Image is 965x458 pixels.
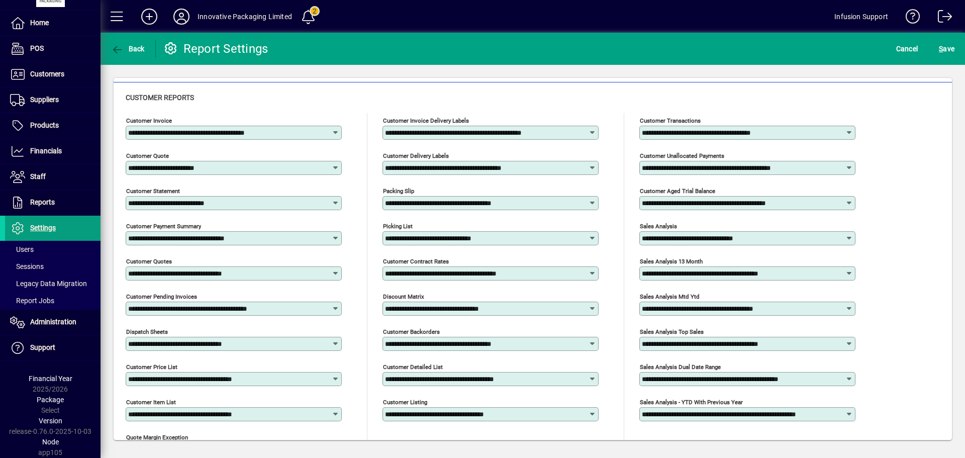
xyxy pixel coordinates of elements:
button: Save [936,40,957,58]
mat-label: Customer delivery labels [383,152,449,159]
a: POS [5,36,101,61]
button: Back [109,40,147,58]
a: Suppliers [5,87,101,113]
div: Infusion Support [834,9,888,25]
mat-label: Customer transactions [640,117,701,124]
span: Home [30,19,49,27]
span: Back [111,45,145,53]
mat-label: Customer Listing [383,399,427,406]
button: Cancel [894,40,921,58]
div: Innovative Packaging Limited [198,9,292,25]
span: Legacy Data Migration [10,280,87,288]
span: Report Jobs [10,297,54,305]
mat-label: Picking List [383,223,413,230]
a: Staff [5,164,101,190]
span: Package [37,396,64,404]
span: Financials [30,147,62,155]
button: Add [133,8,165,26]
span: Settings [30,224,56,232]
span: Products [30,121,59,129]
a: Sessions [5,258,101,275]
span: Version [39,417,62,425]
span: POS [30,44,44,52]
a: Reports [5,190,101,215]
a: Report Jobs [5,292,101,309]
a: Legacy Data Migration [5,275,101,292]
mat-label: Customer Contract Rates [383,258,449,265]
mat-label: Sales analysis top sales [640,328,704,335]
a: Logout [930,2,952,35]
mat-label: Customer quotes [126,258,172,265]
mat-label: Customer Payment Summary [126,223,201,230]
mat-label: Customer pending invoices [126,293,197,300]
span: Suppliers [30,96,59,104]
mat-label: Sales analysis mtd ytd [640,293,700,300]
span: Support [30,343,55,351]
a: Products [5,113,101,138]
a: Support [5,335,101,360]
mat-label: Packing Slip [383,188,414,195]
mat-label: Customer Backorders [383,328,440,335]
a: Financials [5,139,101,164]
mat-label: Customer Price List [126,363,177,371]
span: Reports [30,198,55,206]
a: Administration [5,310,101,335]
mat-label: Customer Item List [126,399,176,406]
div: Report Settings [163,41,268,57]
span: Customer reports [126,94,194,102]
button: Profile [165,8,198,26]
mat-label: Customer Detailed List [383,363,443,371]
mat-label: Sales analysis 13 month [640,258,703,265]
mat-label: Customer quote [126,152,169,159]
mat-label: Sales analysis dual date range [640,363,721,371]
mat-label: Customer invoice delivery labels [383,117,469,124]
span: Users [10,245,34,253]
mat-label: Dispatch sheets [126,328,168,335]
mat-label: Customer invoice [126,117,172,124]
span: Financial Year [29,375,72,383]
app-page-header-button: Back [101,40,156,58]
span: Cancel [896,41,918,57]
a: Knowledge Base [898,2,920,35]
mat-label: Quote Margin Exception [126,434,188,441]
mat-label: Customer statement [126,188,180,195]
mat-label: Customer unallocated payments [640,152,724,159]
span: Administration [30,318,76,326]
span: S [939,45,943,53]
span: Sessions [10,262,44,270]
span: Customers [30,70,64,78]
a: Home [5,11,101,36]
a: Users [5,241,101,258]
mat-label: Discount Matrix [383,293,424,300]
span: ave [939,41,954,57]
span: Staff [30,172,46,180]
mat-label: Sales analysis [640,223,677,230]
a: Customers [5,62,101,87]
mat-label: Sales analysis - YTD with previous year [640,399,743,406]
span: Node [42,438,59,446]
mat-label: Customer aged trial balance [640,188,715,195]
